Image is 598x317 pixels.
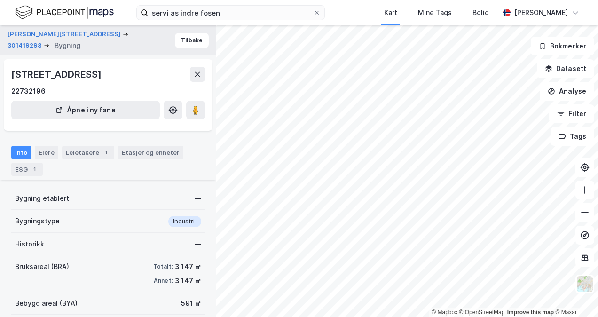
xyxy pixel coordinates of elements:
[15,4,114,21] img: logo.f888ab2527a4732fd821a326f86c7f29.svg
[15,193,69,204] div: Bygning etablert
[148,6,313,20] input: Søk på adresse, matrikkel, gårdeiere, leietakere eller personer
[175,33,209,48] button: Tilbake
[531,37,594,55] button: Bokmerker
[55,40,80,51] div: Bygning
[195,238,201,250] div: —
[11,163,43,176] div: ESG
[551,272,598,317] iframe: Chat Widget
[15,298,78,309] div: Bebygd areal (BYA)
[175,275,201,286] div: 3 147 ㎡
[15,215,60,227] div: Bygningstype
[507,309,554,316] a: Improve this map
[30,165,39,174] div: 1
[8,41,44,50] button: 301419298
[101,148,110,157] div: 1
[384,7,397,18] div: Kart
[62,146,114,159] div: Leietakere
[472,7,489,18] div: Bolig
[418,7,452,18] div: Mine Tags
[153,263,173,270] div: Totalt:
[551,127,594,146] button: Tags
[11,146,31,159] div: Info
[11,67,103,82] div: [STREET_ADDRESS]
[537,59,594,78] button: Datasett
[35,146,58,159] div: Eiere
[11,86,46,97] div: 22732196
[195,193,201,204] div: —
[154,277,173,285] div: Annet:
[514,7,568,18] div: [PERSON_NAME]
[8,30,123,39] button: [PERSON_NAME][STREET_ADDRESS]
[122,148,180,157] div: Etasjer og enheter
[175,261,201,272] div: 3 147 ㎡
[432,309,457,316] a: Mapbox
[181,298,201,309] div: 591 ㎡
[15,238,44,250] div: Historikk
[15,261,69,272] div: Bruksareal (BRA)
[11,101,160,119] button: Åpne i ny fane
[459,309,505,316] a: OpenStreetMap
[540,82,594,101] button: Analyse
[549,104,594,123] button: Filter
